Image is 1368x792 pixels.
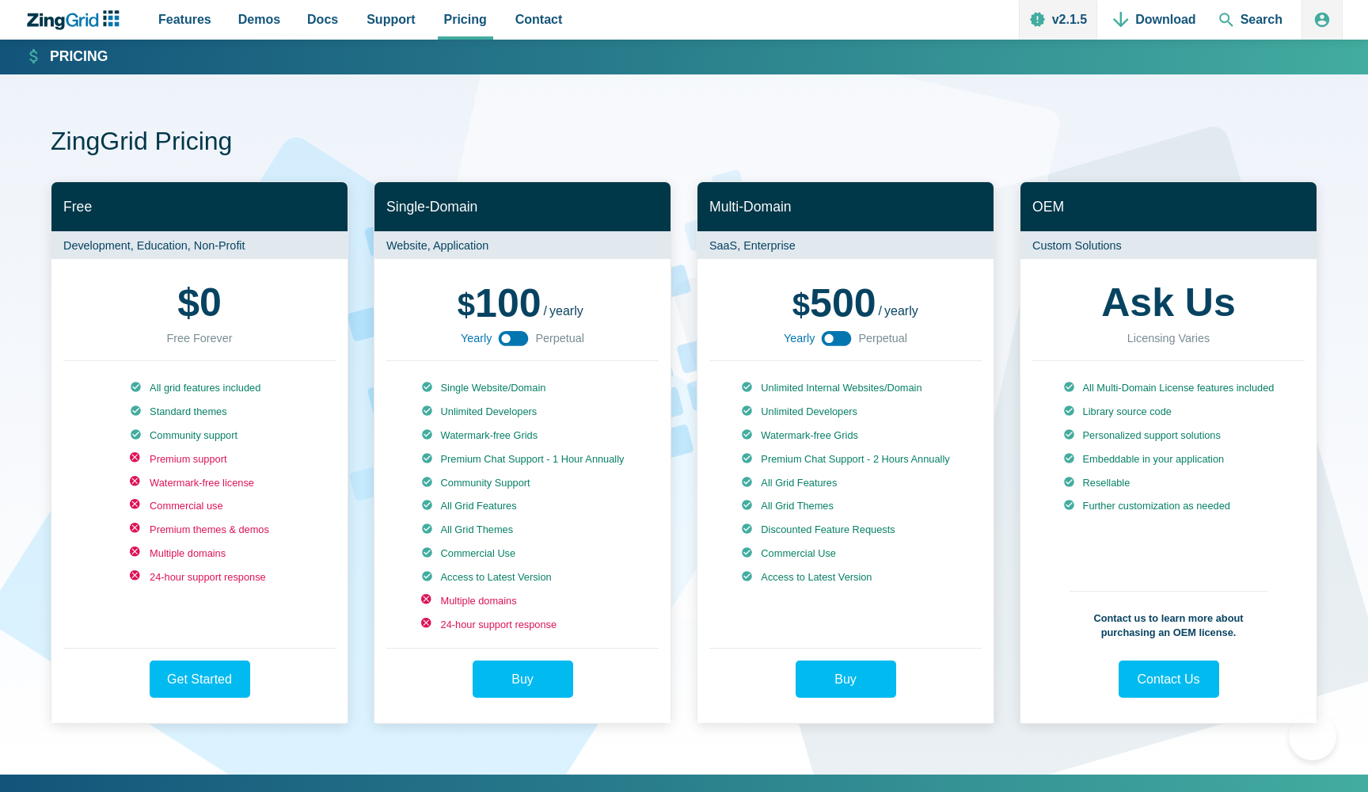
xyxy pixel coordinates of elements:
span: Features [158,9,211,30]
li: Multiple domains [130,546,269,561]
strong: Pricing [50,50,108,64]
p: Custom Solutions [1020,231,1317,259]
li: All Grid Themes [421,523,625,537]
li: Access to Latest Version [741,570,949,584]
li: All Grid Features [421,499,625,513]
a: Buy [796,661,896,698]
li: Single Website/Domain [421,381,625,395]
li: Multiple domains [421,594,625,608]
li: Resellable [1063,476,1275,490]
a: Pricing [27,48,108,67]
li: Commercial Use [421,546,625,561]
span: Yearly [461,329,492,348]
span: Demos [238,9,280,30]
span: 100 [458,281,541,326]
li: Standard themes [130,405,269,419]
span: Perpetual [535,329,584,348]
p: SaaS, Enterprise [697,231,994,259]
li: Community Support [421,476,625,490]
li: All Grid Themes [741,499,949,513]
li: Personalized support solutions [1063,428,1275,443]
span: Contact [515,9,563,30]
li: Unlimited Developers [741,405,949,419]
h2: Free [51,182,348,232]
strong: Ask Us [1101,283,1236,322]
li: Premium Chat Support - 1 Hour Annually [421,452,625,466]
li: Further customization as needed [1063,499,1275,513]
li: Library source code [1063,405,1275,419]
li: Watermark-free Grids [421,428,625,443]
div: Licensing Varies [1127,329,1210,348]
li: 24-hour support response [421,618,625,632]
span: Pricing [444,9,487,30]
p: Contact us to learn more about purchasing an OEM license. [1070,591,1267,640]
li: All Grid Features [741,476,949,490]
li: All grid features included [130,381,269,395]
li: Unlimited Internal Websites/Domain [741,381,949,395]
span: / [879,305,882,318]
h2: OEM [1020,182,1317,232]
li: Embeddable in your application [1063,452,1275,466]
span: Docs [307,9,338,30]
li: All Multi-Domain License features included [1063,381,1275,395]
a: ZingChart Logo. Click to return to the homepage [25,10,127,30]
a: Get Started [150,661,250,698]
iframe: Toggle Customer Support [1289,713,1336,760]
p: Website, Application [374,231,671,259]
li: Premium Chat Support - 2 Hours Annually [741,452,949,466]
li: Access to Latest Version [421,570,625,584]
span: Yearly [784,329,815,348]
li: 24-hour support response [130,570,269,584]
a: Contact Us [1119,661,1219,698]
a: Buy [473,661,573,698]
li: Community support [130,428,269,443]
span: 500 [792,281,876,326]
h2: Multi-Domain [697,182,994,232]
li: Premium themes & demos [130,523,269,537]
span: $ [177,283,199,322]
div: Free Forever [166,329,232,348]
li: Unlimited Developers [421,405,625,419]
p: Development, Education, Non-Profit [51,231,348,259]
li: Discounted Feature Requests [741,523,949,537]
h2: Single-Domain [374,182,671,232]
li: Watermark-free license [130,476,269,490]
span: yearly [549,304,583,318]
strong: 0 [177,283,222,322]
li: Commercial use [130,499,269,513]
li: Watermark-free Grids [741,428,949,443]
li: Premium support [130,452,269,466]
span: Perpetual [858,329,907,348]
h1: ZingGrid Pricing [51,125,1317,161]
span: Support [367,9,415,30]
span: yearly [884,304,918,318]
span: / [544,305,547,318]
li: Commercial Use [741,546,949,561]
